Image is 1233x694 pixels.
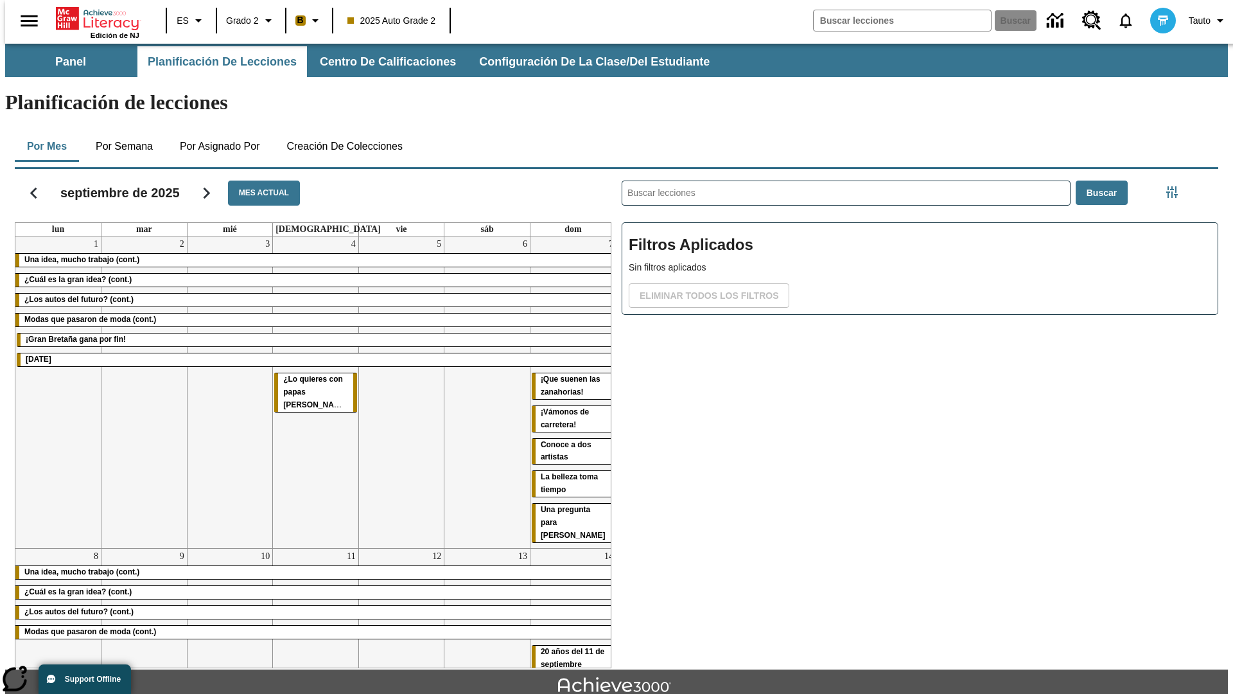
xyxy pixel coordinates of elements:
[562,223,584,236] a: domingo
[15,626,616,639] div: Modas que pasaron de moda (cont.)
[15,586,616,599] div: ¿Cuál es la gran idea? (cont.)
[24,627,156,636] span: Modas que pasaron de moda (cont.)
[17,177,50,209] button: Regresar
[137,46,307,77] button: Planificación de lecciones
[15,274,616,287] div: ¿Cuál es la gran idea? (cont.)
[15,606,616,619] div: ¿Los autos del futuro? (cont.)
[5,44,1228,77] div: Subbarra de navegación
[171,9,212,32] button: Lenguaje: ES, Selecciona un idioma
[1074,3,1109,38] a: Centro de recursos, Se abrirá en una pestaña nueva.
[344,549,358,564] a: 11 de septiembre de 2025
[622,222,1218,315] div: Filtros Aplicados
[532,406,615,432] div: ¡Vámonos de carretera!
[541,505,606,540] span: Una pregunta para Joplin
[226,14,259,28] span: Grado 2
[177,549,187,564] a: 9 de septiembre de 2025
[611,164,1218,668] div: Buscar
[530,236,616,548] td: 7 de septiembre de 2025
[26,335,126,344] span: ¡Gran Bretaña gana por fin!
[532,373,615,399] div: ¡Que suenen las zanahorias!
[15,294,616,307] div: ¿Los autos del futuro? (cont.)
[347,14,436,28] span: 2025 Auto Grade 2
[532,504,615,542] div: Una pregunta para Joplin
[274,373,357,412] div: ¿Lo quieres con papas fritas?
[629,261,1211,274] p: Sin filtros aplicados
[290,9,328,32] button: Boost El color de la clase es anaranjado claro. Cambiar el color de la clase.
[541,407,589,429] span: ¡Vámonos de carretera!
[24,315,156,324] span: Modas que pasaron de moda (cont.)
[228,181,300,206] button: Mes actual
[297,12,304,28] span: B
[283,375,353,409] span: ¿Lo quieres con papas fritas?
[263,236,272,252] a: 3 de septiembre de 2025
[24,567,139,576] span: Una idea, mucho trabajo (cont.)
[393,223,409,236] a: viernes
[1039,3,1074,39] a: Centro de información
[220,223,240,236] a: miércoles
[15,566,616,579] div: Una idea, mucho trabajo (cont.)
[541,647,604,669] span: 20 años del 11 de septiembre
[5,46,721,77] div: Subbarra de navegación
[520,236,530,252] a: 6 de septiembre de 2025
[56,4,139,39] div: Portada
[622,181,1070,205] input: Buscar lecciones
[349,236,358,252] a: 4 de septiembre de 2025
[6,46,135,77] button: Panel
[532,646,615,672] div: 20 años del 11 de septiembre
[602,549,616,564] a: 14 de septiembre de 2025
[1189,14,1211,28] span: Tauto
[17,353,615,366] div: Día del Trabajo
[430,549,444,564] a: 12 de septiembre de 2025
[469,46,720,77] button: Configuración de la clase/del estudiante
[101,236,188,548] td: 2 de septiembre de 2025
[273,236,359,548] td: 4 de septiembre de 2025
[39,664,131,694] button: Support Offline
[170,131,270,162] button: Por asignado por
[516,549,530,564] a: 13 de septiembre de 2025
[17,334,615,346] div: ¡Gran Bretaña gana por fin!
[358,236,444,548] td: 5 de septiembre de 2025
[258,549,272,564] a: 10 de septiembre de 2025
[134,223,155,236] a: martes
[24,607,134,616] span: ¿Los autos del futuro? (cont.)
[60,185,180,200] h2: septiembre de 2025
[444,236,530,548] td: 6 de septiembre de 2025
[1142,4,1184,37] button: Escoja un nuevo avatar
[15,254,616,267] div: Una idea, mucho trabajo (cont.)
[24,295,134,304] span: ¿Los autos del futuro? (cont.)
[1159,179,1185,205] button: Menú lateral de filtros
[91,236,101,252] a: 1 de septiembre de 2025
[85,131,163,162] button: Por semana
[310,46,466,77] button: Centro de calificaciones
[1076,181,1128,206] button: Buscar
[629,229,1211,261] h2: Filtros Aplicados
[177,14,189,28] span: ES
[532,439,615,465] div: Conoce a dos artistas
[24,255,139,264] span: Una idea, mucho trabajo (cont.)
[606,236,616,252] a: 7 de septiembre de 2025
[187,236,273,548] td: 3 de septiembre de 2025
[177,236,187,252] a: 2 de septiembre de 2025
[91,549,101,564] a: 8 de septiembre de 2025
[4,164,611,668] div: Calendario
[532,471,615,497] div: La belleza toma tiempo
[541,375,600,396] span: ¡Que suenen las zanahorias!
[1150,8,1176,33] img: avatar image
[65,675,121,684] span: Support Offline
[221,9,281,32] button: Grado: Grado 2, Elige un grado
[5,91,1228,114] h1: Planificación de lecciones
[24,275,132,284] span: ¿Cuál es la gran idea? (cont.)
[276,131,413,162] button: Creación de colecciones
[24,587,132,596] span: ¿Cuál es la gran idea? (cont.)
[541,472,598,494] span: La belleza toma tiempo
[273,223,383,236] a: jueves
[15,314,616,326] div: Modas que pasaron de moda (cont.)
[434,236,444,252] a: 5 de septiembre de 2025
[49,223,67,236] a: lunes
[541,440,591,462] span: Conoce a dos artistas
[56,6,139,31] a: Portada
[10,2,48,40] button: Abrir el menú lateral
[91,31,139,39] span: Edición de NJ
[478,223,496,236] a: sábado
[1109,4,1142,37] a: Notificaciones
